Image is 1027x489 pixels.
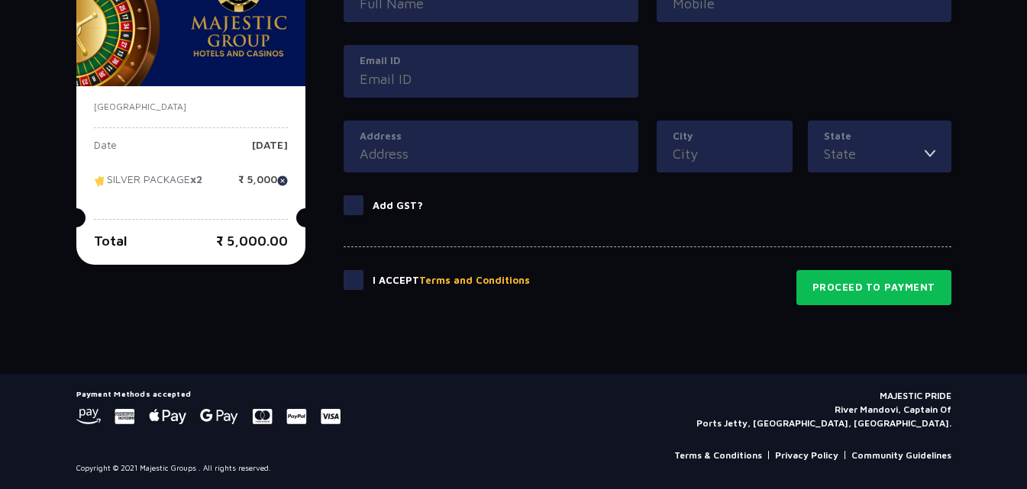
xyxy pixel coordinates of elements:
[76,462,271,474] p: Copyright © 2021 Majestic Groups . All rights reserved.
[824,129,935,144] label: State
[775,449,838,462] a: Privacy Policy
[796,270,951,305] button: Proceed to Payment
[190,173,202,186] strong: x2
[216,230,288,251] p: ₹ 5,000.00
[673,143,777,164] input: City
[76,389,341,398] h5: Payment Methods accepted
[252,140,288,162] p: [DATE]
[373,273,530,288] p: I Accept
[673,129,777,144] label: City
[94,174,202,197] p: SILVER PACKAGE
[360,53,622,69] label: Email ID
[94,230,128,251] p: Total
[824,143,925,164] input: State
[238,174,288,197] p: ₹ 5,000
[94,140,117,162] p: Date
[851,449,951,462] a: Community Guidelines
[360,129,622,144] label: Address
[94,100,288,114] p: [GEOGRAPHIC_DATA]
[94,174,107,188] img: tikcet
[925,143,935,164] img: toggler icon
[674,449,762,462] a: Terms & Conditions
[419,273,530,288] button: Terms and Conditions
[360,143,622,164] input: Address
[373,198,423,214] p: Add GST?
[696,389,951,430] p: MAJESTIC PRIDE River Mandovi, Captain Of Ports Jetty, [GEOGRAPHIC_DATA], [GEOGRAPHIC_DATA].
[360,69,622,89] input: Email ID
